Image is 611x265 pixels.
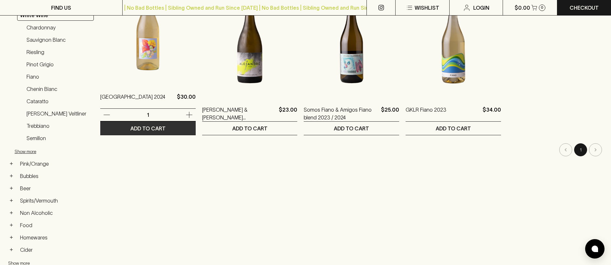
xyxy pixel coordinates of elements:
button: ADD TO CART [100,122,196,135]
a: Somos Fiano & Amigos Fiano blend 2023 / 2024 [304,106,378,121]
a: Fiano [24,71,94,82]
button: Show more [15,145,99,158]
a: GKLR Fiano 2023 [406,106,446,121]
p: ADD TO CART [436,125,471,132]
p: ADD TO CART [130,125,166,132]
a: Riesling [24,47,94,58]
button: + [8,234,15,241]
button: + [8,210,15,216]
a: [PERSON_NAME] Veltliner [24,108,94,119]
button: page 1 [574,143,587,156]
button: + [8,160,15,167]
p: 0 [541,6,543,9]
p: FIND US [51,4,71,12]
a: Chardonnay [24,22,94,33]
a: Cataratto [24,96,94,107]
p: Checkout [570,4,599,12]
button: + [8,247,15,253]
p: $30.00 [177,93,196,108]
a: Spirits/Vermouth [17,195,94,206]
button: + [8,173,15,179]
a: Food [17,220,94,231]
a: Semillon [24,133,94,144]
img: bubble-icon [592,246,598,252]
p: $34.00 [483,106,501,121]
p: ADD TO CART [334,125,369,132]
a: [GEOGRAPHIC_DATA] 2024 [100,93,165,108]
a: Beer [17,183,94,194]
a: Cider [17,244,94,255]
a: Non Alcoholic [17,207,94,218]
button: ADD TO CART [304,122,399,135]
button: ADD TO CART [202,122,298,135]
button: + [8,222,15,228]
a: [PERSON_NAME] & [PERSON_NAME] [PERSON_NAME] 2024 [202,106,277,121]
a: Pinot Grigio [24,59,94,70]
a: Pink/Orange [17,158,94,169]
button: ADD TO CART [406,122,501,135]
p: $25.00 [381,106,399,121]
p: $0.00 [515,4,530,12]
a: Bubbles [17,171,94,182]
a: Trebbiano [24,120,94,131]
a: Homewares [17,232,94,243]
nav: pagination navigation [100,143,603,156]
p: Wishlist [415,4,439,12]
button: − [8,12,15,18]
a: Chenin Blanc [24,83,94,94]
p: ADD TO CART [232,125,267,132]
p: 1 [140,111,156,118]
p: $23.00 [279,106,297,121]
a: Sauvignon Blanc [24,34,94,45]
button: + [8,185,15,192]
p: Login [473,4,489,12]
button: + [8,197,15,204]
